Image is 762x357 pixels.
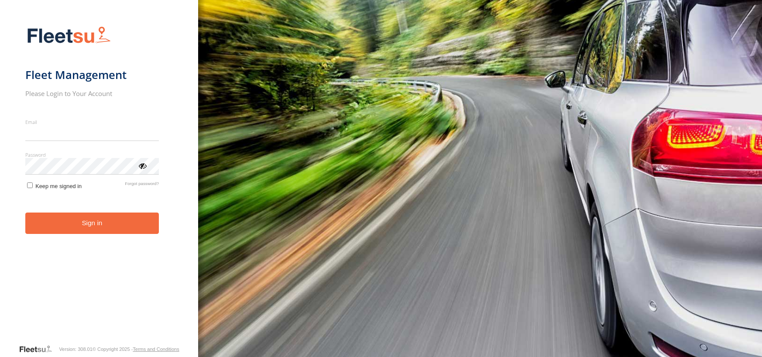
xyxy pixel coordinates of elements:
div: Version: 308.01 [59,347,92,352]
form: main [25,21,173,344]
label: Password [25,151,159,158]
div: © Copyright 2025 - [93,347,179,352]
button: Sign in [25,213,159,234]
a: Forgot password? [125,181,159,189]
span: Keep me signed in [35,183,82,189]
div: ViewPassword [138,161,147,170]
input: Keep me signed in [27,182,33,188]
label: Email [25,119,159,125]
h2: Please Login to Your Account [25,89,159,98]
a: Visit our Website [19,345,59,354]
a: Terms and Conditions [133,347,179,352]
img: Fleetsu [25,24,113,47]
h1: Fleet Management [25,68,159,82]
